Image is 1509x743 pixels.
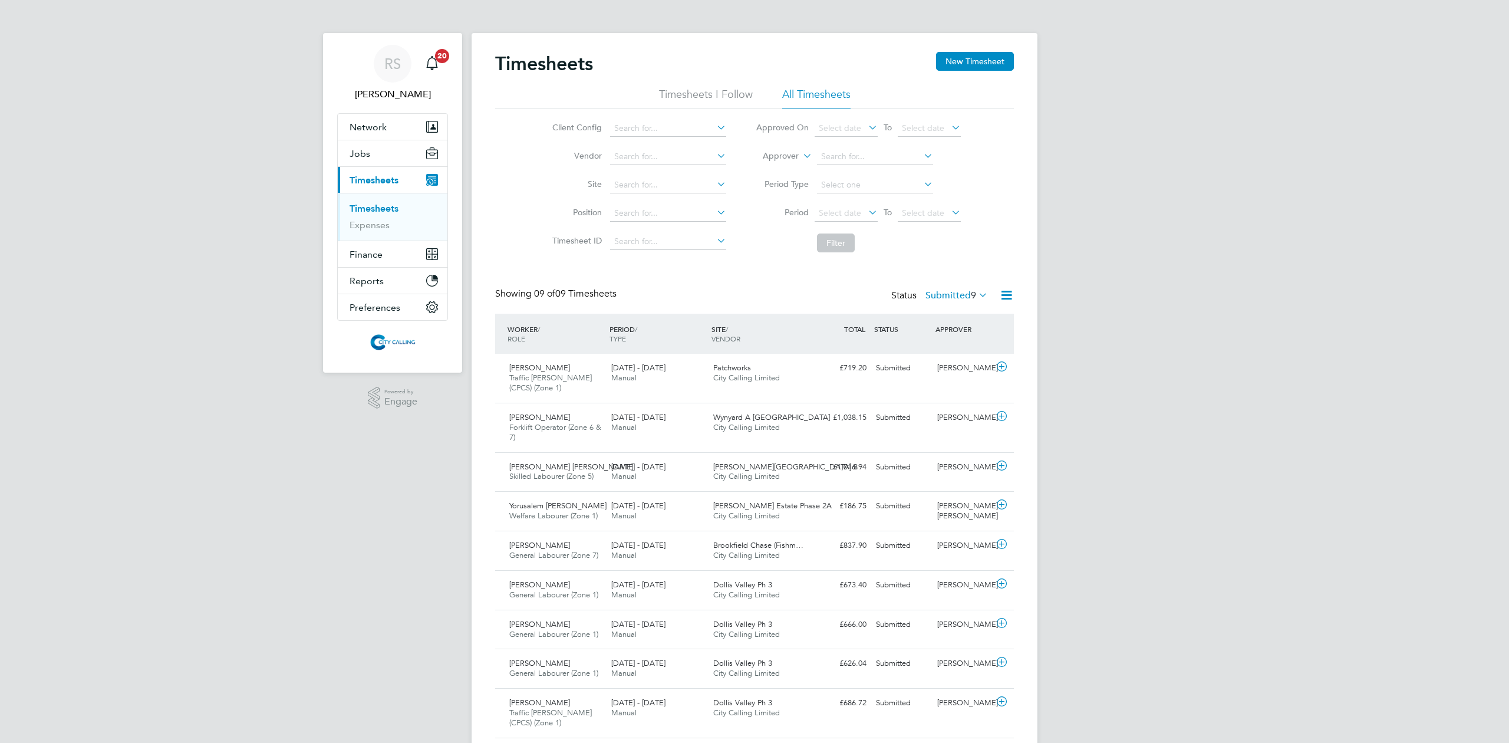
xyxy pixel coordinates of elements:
[350,148,370,159] span: Jobs
[611,471,637,481] span: Manual
[611,422,637,432] span: Manual
[713,698,772,708] span: Dollis Valley Ph 3
[509,658,570,668] span: [PERSON_NAME]
[810,458,871,477] div: £1,016.94
[509,471,594,481] span: Skilled Labourer (Zone 5)
[338,140,447,166] button: Jobs
[713,511,780,521] span: City Calling Limited
[610,234,726,250] input: Search for...
[817,234,855,252] button: Filter
[713,422,780,432] span: City Calling Limited
[350,175,398,186] span: Timesheets
[338,114,447,140] button: Network
[933,408,994,428] div: [PERSON_NAME]
[782,87,851,109] li: All Timesheets
[505,318,607,349] div: WORKER
[933,359,994,378] div: [PERSON_NAME]
[495,52,593,75] h2: Timesheets
[713,708,780,718] span: City Calling Limited
[611,619,665,629] span: [DATE] - [DATE]
[933,458,994,477] div: [PERSON_NAME]
[338,294,447,320] button: Preferences
[713,540,803,550] span: Brookfield Chase (Fishm…
[368,387,418,409] a: Powered byEngage
[844,324,865,334] span: TOTAL
[933,318,994,340] div: APPROVER
[756,122,809,133] label: Approved On
[384,387,417,397] span: Powered by
[337,333,448,351] a: Go to home page
[936,52,1014,71] button: New Timesheet
[713,629,780,639] span: City Calling Limited
[756,207,809,218] label: Period
[713,668,780,678] span: City Calling Limited
[810,693,871,713] div: £686.72
[495,288,619,300] div: Showing
[713,658,772,668] span: Dollis Valley Ph 3
[338,241,447,267] button: Finance
[611,363,665,373] span: [DATE] - [DATE]
[611,462,665,472] span: [DATE] - [DATE]
[611,550,637,560] span: Manual
[337,45,448,101] a: RS[PERSON_NAME]
[933,654,994,673] div: [PERSON_NAME]
[871,615,933,634] div: Submitted
[549,207,602,218] label: Position
[611,580,665,590] span: [DATE] - [DATE]
[819,208,861,218] span: Select date
[538,324,540,334] span: /
[611,540,665,550] span: [DATE] - [DATE]
[350,275,384,287] span: Reports
[367,333,418,351] img: citycalling-logo-retina.png
[610,149,726,165] input: Search for...
[933,615,994,634] div: [PERSON_NAME]
[509,698,570,708] span: [PERSON_NAME]
[902,123,944,133] span: Select date
[971,290,976,301] span: 9
[659,87,753,109] li: Timesheets I Follow
[611,412,665,422] span: [DATE] - [DATE]
[933,693,994,713] div: [PERSON_NAME]
[610,120,726,137] input: Search for...
[509,629,598,639] span: General Labourer (Zone 1)
[509,708,592,728] span: Traffic [PERSON_NAME] (CPCS) (Zone 1)
[871,458,933,477] div: Submitted
[509,619,570,629] span: [PERSON_NAME]
[611,373,637,383] span: Manual
[810,615,871,634] div: £666.00
[709,318,810,349] div: SITE
[713,590,780,600] span: City Calling Limited
[611,708,637,718] span: Manual
[509,590,598,600] span: General Labourer (Zone 1)
[871,318,933,340] div: STATUS
[726,324,728,334] span: /
[902,208,944,218] span: Select date
[549,179,602,189] label: Site
[549,235,602,246] label: Timesheet ID
[611,501,665,511] span: [DATE] - [DATE]
[435,49,449,63] span: 20
[933,576,994,595] div: [PERSON_NAME]
[871,359,933,378] div: Submitted
[810,536,871,555] div: £837.90
[610,205,726,222] input: Search for...
[810,359,871,378] div: £719.20
[611,629,637,639] span: Manual
[384,397,417,407] span: Engage
[880,120,895,135] span: To
[509,511,598,521] span: Welfare Labourer (Zone 1)
[817,177,933,193] input: Select one
[810,576,871,595] div: £673.40
[611,668,637,678] span: Manual
[713,412,830,422] span: Wynyard A [GEOGRAPHIC_DATA]
[933,536,994,555] div: [PERSON_NAME]
[509,540,570,550] span: [PERSON_NAME]
[509,373,592,393] span: Traffic [PERSON_NAME] (CPCS) (Zone 1)
[713,471,780,481] span: City Calling Limited
[338,268,447,294] button: Reports
[509,412,570,422] span: [PERSON_NAME]
[611,511,637,521] span: Manual
[384,56,401,71] span: RS
[338,167,447,193] button: Timesheets
[635,324,637,334] span: /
